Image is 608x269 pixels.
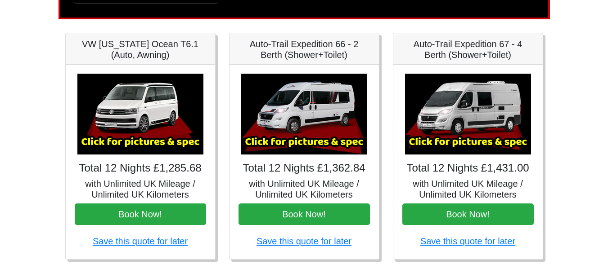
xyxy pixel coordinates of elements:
button: Book Now! [239,203,370,225]
h4: Total 12 Nights £1,431.00 [402,162,534,175]
img: VW California Ocean T6.1 (Auto, Awning) [77,74,203,154]
h4: Total 12 Nights £1,285.68 [75,162,206,175]
a: Save this quote for later [420,236,515,246]
h5: Auto-Trail Expedition 66 - 2 Berth (Shower+Toilet) [239,39,370,60]
h4: Total 12 Nights £1,362.84 [239,162,370,175]
h5: with Unlimited UK Mileage / Unlimited UK Kilometers [239,178,370,200]
img: Auto-Trail Expedition 67 - 4 Berth (Shower+Toilet) [405,74,531,154]
h5: Auto-Trail Expedition 67 - 4 Berth (Shower+Toilet) [402,39,534,60]
a: Save this quote for later [93,236,188,246]
a: Save this quote for later [257,236,351,246]
h5: with Unlimited UK Mileage / Unlimited UK Kilometers [75,178,206,200]
img: Auto-Trail Expedition 66 - 2 Berth (Shower+Toilet) [241,74,367,154]
h5: with Unlimited UK Mileage / Unlimited UK Kilometers [402,178,534,200]
button: Book Now! [75,203,206,225]
button: Book Now! [402,203,534,225]
h5: VW [US_STATE] Ocean T6.1 (Auto, Awning) [75,39,206,60]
